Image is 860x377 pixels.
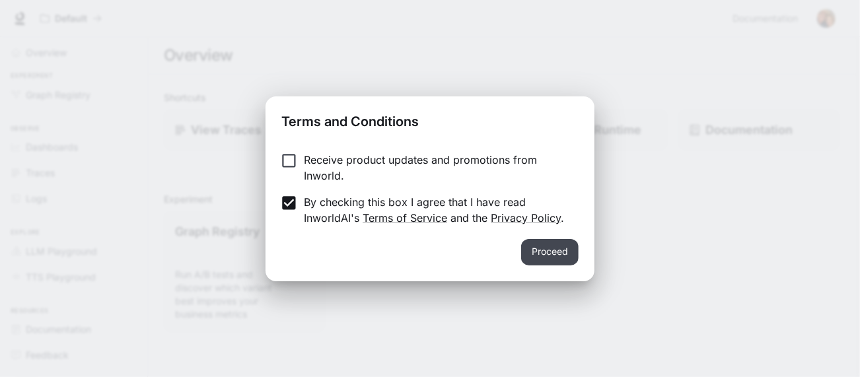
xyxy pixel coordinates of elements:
[491,211,561,224] a: Privacy Policy
[521,239,579,265] button: Proceed
[363,211,447,224] a: Terms of Service
[266,96,594,141] h2: Terms and Conditions
[304,194,568,226] p: By checking this box I agree that I have read InworldAI's and the .
[304,152,568,184] p: Receive product updates and promotions from Inworld.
